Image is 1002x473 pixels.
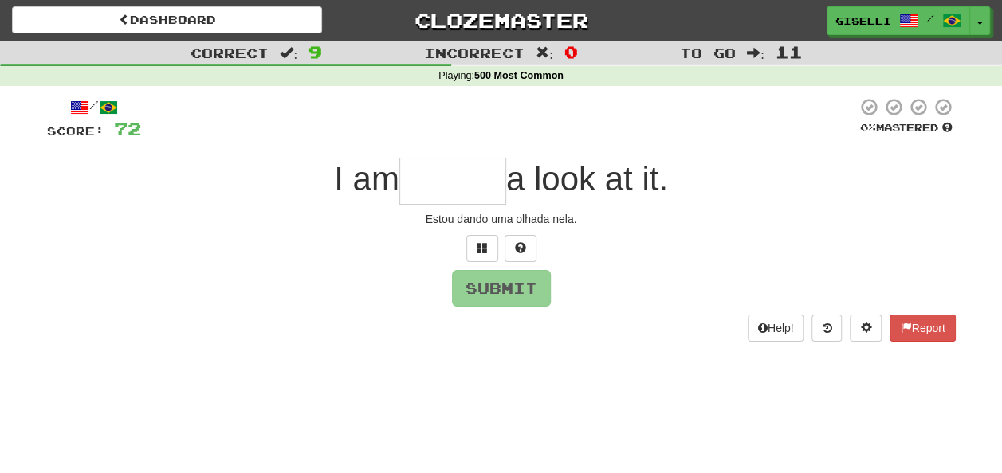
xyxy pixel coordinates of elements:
span: : [747,46,764,60]
button: Round history (alt+y) [811,315,842,342]
span: / [926,13,934,24]
a: Dashboard [12,6,322,33]
div: Estou dando uma olhada nela. [47,211,956,227]
span: Incorrect [424,45,525,61]
strong: 500 Most Common [474,70,564,81]
span: To go [680,45,736,61]
span: 0 [564,42,578,61]
div: Mastered [857,121,956,135]
span: 11 [776,42,803,61]
span: : [536,46,553,60]
button: Submit [452,270,551,307]
a: giselli / [827,6,970,35]
button: Switch sentence to multiple choice alt+p [466,235,498,262]
button: Single letter hint - you only get 1 per sentence and score half the points! alt+h [505,235,536,262]
span: giselli [835,14,891,28]
span: a look at it. [506,160,668,197]
span: 9 [308,42,322,61]
span: Correct [191,45,269,61]
span: I am [334,160,399,197]
a: Clozemaster [346,6,656,34]
span: 72 [114,119,141,139]
span: : [280,46,297,60]
button: Help! [748,315,804,342]
span: Score: [47,124,104,138]
div: / [47,97,141,117]
span: 0 % [860,121,876,134]
button: Report [890,315,955,342]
